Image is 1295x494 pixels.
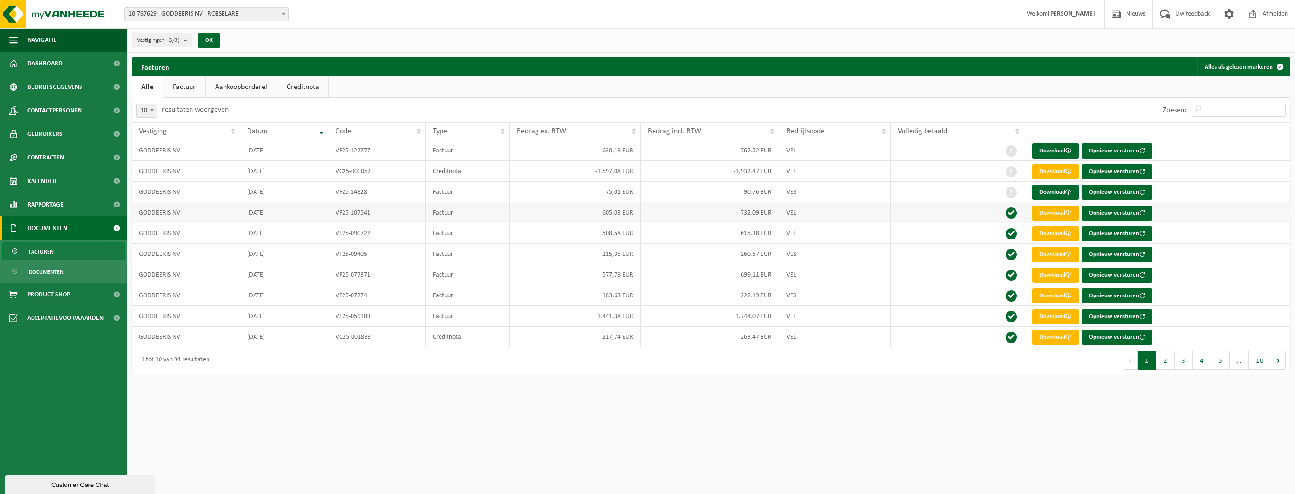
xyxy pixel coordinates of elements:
[426,264,510,285] td: Factuur
[27,28,56,52] span: Navigatie
[139,127,167,135] span: Vestiging
[240,327,328,347] td: [DATE]
[1163,106,1186,114] label: Zoeken:
[510,285,641,306] td: 183,63 EUR
[1197,57,1289,76] button: Alles als gelezen markeren
[132,161,240,182] td: GODDEERIS NV
[1082,247,1152,262] button: Opnieuw versturen
[779,285,891,306] td: VES
[132,182,240,202] td: GODDEERIS NV
[641,202,779,223] td: 732,09 EUR
[132,244,240,264] td: GODDEERIS NV
[641,140,779,161] td: 762,52 EUR
[1032,226,1079,241] a: Download
[510,202,641,223] td: 605,03 EUR
[198,33,220,48] button: OK
[1032,288,1079,303] a: Download
[641,223,779,244] td: 615,38 EUR
[426,285,510,306] td: Factuur
[328,285,426,306] td: VF25-07274
[779,161,891,182] td: VEL
[2,242,125,260] a: Facturen
[426,306,510,327] td: Factuur
[27,146,64,169] span: Contracten
[136,352,209,369] div: 1 tot 10 van 94 resultaten
[27,99,82,122] span: Contactpersonen
[426,182,510,202] td: Factuur
[779,223,891,244] td: VEL
[510,264,641,285] td: 577,78 EUR
[132,57,179,76] h2: Facturen
[1082,309,1152,324] button: Opnieuw versturen
[27,216,67,240] span: Documenten
[1249,351,1271,370] button: 10
[1032,143,1079,159] a: Download
[5,473,157,494] iframe: chat widget
[1032,247,1079,262] a: Download
[1082,226,1152,241] button: Opnieuw versturen
[779,182,891,202] td: VES
[641,264,779,285] td: 699,11 EUR
[426,140,510,161] td: Factuur
[124,7,289,21] span: 10-787629 - GODDEERIS NV - ROESELARE
[328,264,426,285] td: VF25-077371
[163,76,205,98] a: Factuur
[1193,351,1211,370] button: 4
[328,161,426,182] td: VC25-003052
[240,223,328,244] td: [DATE]
[240,161,328,182] td: [DATE]
[132,140,240,161] td: GODDEERIS NV
[137,104,157,117] span: 10
[27,122,63,146] span: Gebruikers
[137,33,180,48] span: Vestigingen
[328,202,426,223] td: VF25-107541
[132,264,240,285] td: GODDEERIS NV
[29,243,54,261] span: Facturen
[27,75,82,99] span: Bedrijfsgegevens
[1082,268,1152,283] button: Opnieuw versturen
[641,306,779,327] td: 1.744,07 EUR
[277,76,328,98] a: Creditnota
[648,127,701,135] span: Bedrag incl. BTW
[1032,206,1079,221] a: Download
[426,244,510,264] td: Factuur
[328,244,426,264] td: VF25-09405
[426,202,510,223] td: Factuur
[898,127,947,135] span: Volledig betaald
[433,127,447,135] span: Type
[1032,330,1079,345] a: Download
[125,8,288,21] span: 10-787629 - GODDEERIS NV - ROESELARE
[162,106,229,113] label: resultaten weergeven
[1082,143,1152,159] button: Opnieuw versturen
[27,283,70,306] span: Product Shop
[779,140,891,161] td: VEL
[1271,351,1286,370] button: Next
[779,306,891,327] td: VEL
[240,182,328,202] td: [DATE]
[132,327,240,347] td: GODDEERIS NV
[132,76,163,98] a: Alle
[240,202,328,223] td: [DATE]
[336,127,351,135] span: Code
[510,161,641,182] td: -1.597,08 EUR
[132,223,240,244] td: GODDEERIS NV
[27,52,63,75] span: Dashboard
[779,202,891,223] td: VEL
[1082,164,1152,179] button: Opnieuw versturen
[240,306,328,327] td: [DATE]
[1082,185,1152,200] button: Opnieuw versturen
[27,193,64,216] span: Rapportage
[641,327,779,347] td: -263,47 EUR
[1082,206,1152,221] button: Opnieuw versturen
[510,306,641,327] td: 1.441,38 EUR
[1156,351,1175,370] button: 2
[132,285,240,306] td: GODDEERIS NV
[240,264,328,285] td: [DATE]
[510,244,641,264] td: 215,35 EUR
[136,104,157,118] span: 10
[29,263,64,281] span: Documenten
[641,182,779,202] td: 90,76 EUR
[240,285,328,306] td: [DATE]
[779,264,891,285] td: VEL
